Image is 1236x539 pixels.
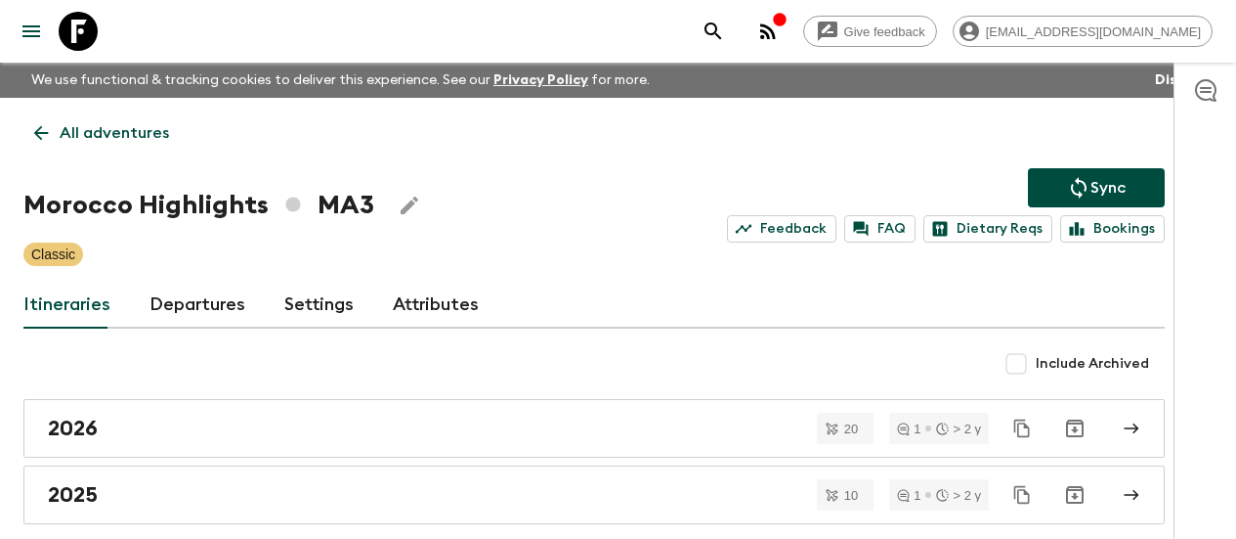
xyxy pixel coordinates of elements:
[23,113,180,153] a: All adventures
[923,215,1052,243] a: Dietary Reqs
[1004,411,1040,446] button: Duplicate
[23,466,1165,524] a: 2025
[48,416,98,441] h2: 2026
[975,24,1212,39] span: [EMAIL_ADDRESS][DOMAIN_NAME]
[1150,67,1213,94] button: Dismiss
[897,489,920,502] div: 1
[897,423,920,435] div: 1
[727,215,836,243] a: Feedback
[23,282,110,329] a: Itineraries
[832,423,870,435] span: 20
[953,16,1213,47] div: [EMAIL_ADDRESS][DOMAIN_NAME]
[832,489,870,502] span: 10
[23,63,658,98] p: We use functional & tracking cookies to deliver this experience. See our for more.
[1090,176,1126,200] p: Sync
[284,282,354,329] a: Settings
[12,12,51,51] button: menu
[60,121,169,145] p: All adventures
[31,245,75,264] p: Classic
[23,186,374,225] h1: Morocco Highlights MA3
[803,16,937,47] a: Give feedback
[393,282,479,329] a: Attributes
[936,423,981,435] div: > 2 y
[493,73,588,87] a: Privacy Policy
[936,489,981,502] div: > 2 y
[694,12,733,51] button: search adventures
[833,24,936,39] span: Give feedback
[48,482,98,508] h2: 2025
[23,399,1165,458] a: 2026
[1028,168,1165,207] button: Sync adventure departures to the booking engine
[1036,354,1149,374] span: Include Archived
[1055,475,1094,515] button: Archive
[1004,477,1040,513] button: Duplicate
[1055,409,1094,448] button: Archive
[1060,215,1165,243] a: Bookings
[844,215,916,243] a: FAQ
[390,186,429,225] button: Edit Adventure Title
[149,282,245,329] a: Departures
